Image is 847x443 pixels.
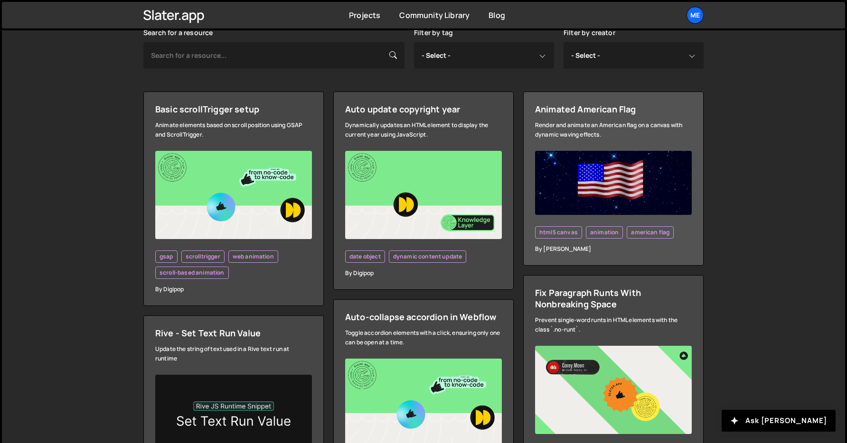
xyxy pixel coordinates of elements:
[590,229,619,236] span: animation
[345,268,502,278] div: By Digipop
[687,7,704,24] a: Me
[155,151,312,239] img: YT%20-%20Thumb%20(9).png
[345,103,502,115] div: Auto update copyright year
[535,287,692,310] div: Fix Paragraph Runts With Nonbreaking Space
[143,29,213,37] label: Search for a resource
[631,229,669,236] span: american flag
[414,29,453,37] label: Filter by tag
[155,327,312,339] div: Rive - Set Text Run Value
[523,92,704,266] a: Animated American Flag Render and animate an American flag on a canvas with dynamic waving effect...
[535,244,692,254] div: By [PERSON_NAME]
[345,311,502,323] div: Auto-collapse accordion in Webflow
[155,120,312,139] div: Animate elements based on scroll position using GSAP and ScrollTrigger.
[535,315,692,334] div: Prevent single-word runts in HTML elements with the class `.no-runt`.
[345,328,502,347] div: Toggle accordion elements with a click, ensuring only one can be open at a time.
[155,103,312,115] div: Basic scrollTrigger setup
[160,253,173,260] span: gsap
[155,344,312,363] div: Update the string of text used in a Rive text run at runtime
[349,253,381,260] span: date object
[143,42,405,69] input: Search for a resource...
[564,29,615,37] label: Filter by creator
[349,10,380,20] a: Projects
[539,229,578,236] span: html5 canvas
[535,103,692,115] div: Animated American Flag
[345,151,502,239] img: YT%20-%20Thumb%20(8).png
[535,151,692,215] img: Screenshot%202024-06-28%20at%2010.46.25%E2%80%AFAM.png
[393,253,462,260] span: dynamic content update
[489,10,505,20] a: Blog
[535,346,692,434] img: YT%20-%20Thumb%20(5).png
[399,10,470,20] a: Community Library
[722,410,836,432] button: Ask [PERSON_NAME]
[143,92,324,306] a: Basic scrollTrigger setup Animate elements based on scroll position using GSAP and ScrollTrigger....
[233,253,274,260] span: web animation
[160,269,225,277] span: scroll-based animation
[186,253,220,260] span: scrolltrigger
[333,92,514,290] a: Auto update copyright year Dynamically updates an HTML element to display the current year using ...
[535,120,692,139] div: Render and animate an American flag on a canvas with dynamic waving effects.
[155,285,312,294] div: By Digipop
[345,120,502,139] div: Dynamically updates an HTML element to display the current year using JavaScript.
